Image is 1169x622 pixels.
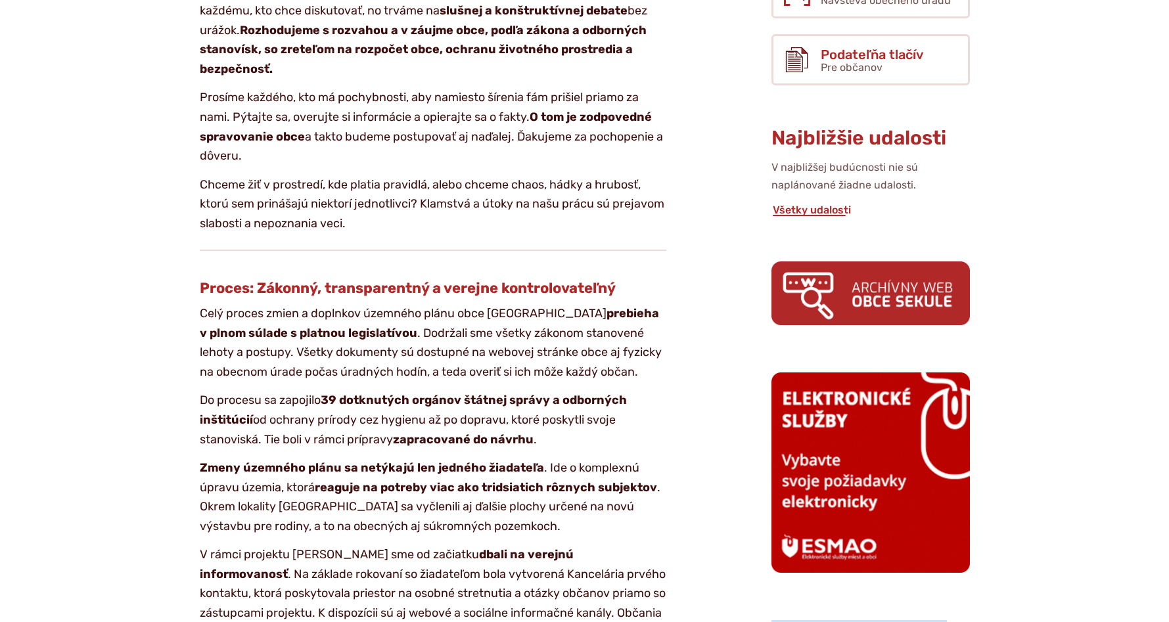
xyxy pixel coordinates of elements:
[771,159,970,194] p: V najbližšej budúcnosti nie sú naplánované žiadne udalosti.
[771,372,970,572] img: esmao_sekule_b.png
[393,432,534,447] strong: zapracované do návrhu
[200,460,544,475] strong: Zmeny územného plánu sa netýkajú len jedného žiadateľa
[771,204,852,216] a: Všetky udalosti
[200,547,574,581] strong: dbali na verejnú informovanosť
[200,458,666,537] p: . Ide o komplexnú úpravu územia, ktorá . Okrem lokality [GEOGRAPHIC_DATA] sa vyčlenili aj ďalšie ...
[200,279,616,297] strong: Proces: Zákonný, transparentný a verejne kontrolovateľný
[821,61,882,74] span: Pre občanov
[200,175,666,234] p: Chceme žiť v prostredí, kde platia pravidlá, alebo chceme chaos, hádky a hrubosť, ktorú sem priná...
[771,261,970,325] img: archiv.png
[200,306,659,340] strong: prebieha v plnom súlade s platnou legislatívou
[315,480,657,495] strong: reaguje na potreby viac ako tridsiatich rôznych subjektov
[200,88,666,166] p: Prosíme každého, kto má pochybnosti, aby namiesto šírenia fám prišiel priamo za nami. Pýtajte sa,...
[821,47,923,62] span: Podateľňa tlačív
[200,393,627,427] strong: 39 dotknutých orgánov štátnej správy a odborných inštitúcií
[200,304,666,382] p: Celý proces zmien a doplnkov územného plánu obce [GEOGRAPHIC_DATA] . Dodržali sme všetky zákonom ...
[200,110,652,144] strong: O tom je zodpovedné spravovanie obce
[200,23,647,76] strong: Rozhodujeme s rozvahou a v záujme obce, podľa zákona a odborných stanovísk, so zreteľom na rozpoč...
[440,3,628,18] strong: slušnej a konštruktívnej debate
[200,391,666,449] p: Do procesu sa zapojilo od ochrany prírody cez hygienu až po dopravu, ktoré poskytli svoje stanovi...
[771,127,970,149] h3: Najbližšie udalosti
[771,34,970,85] a: Podateľňa tlačív Pre občanov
